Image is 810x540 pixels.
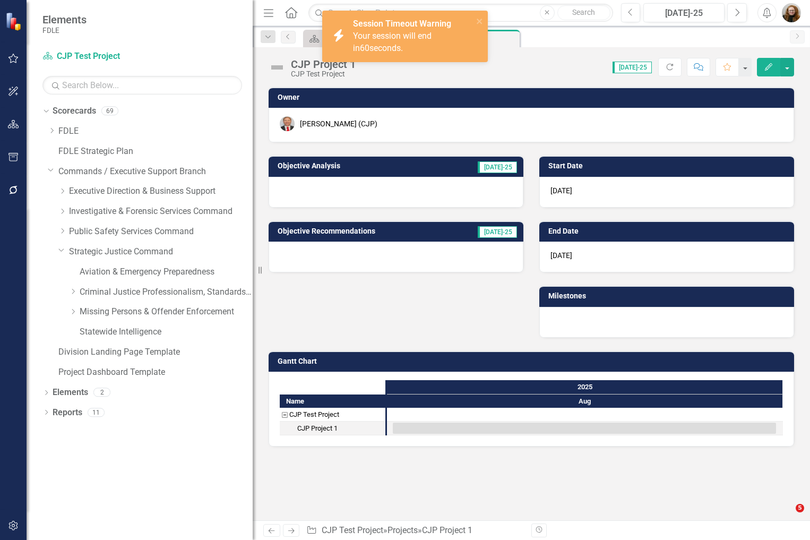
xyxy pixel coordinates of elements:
span: [DATE] [550,251,572,260]
button: Search [557,5,610,20]
span: Your session will end in seconds. [353,31,432,53]
div: CJP Test Project [289,408,339,422]
input: Search ClearPoint... [308,4,613,22]
div: Aug [387,395,783,408]
a: Investigative & Forensic Services Command [69,205,253,218]
div: CJP Test Project [280,408,385,422]
a: Executive Direction & Business Support [69,185,253,198]
a: Aviation & Emergency Preparedness [80,266,253,278]
span: [DATE]-25 [478,161,517,173]
h3: End Date [548,227,789,235]
a: Project Dashboard Template [58,366,253,379]
img: Not Defined [269,59,286,76]
a: Strategic Justice Command [69,246,253,258]
div: Task: Start date: 2025-08-01 End date: 2025-08-31 [393,423,776,434]
div: Task: CJP Test Project Start date: 2025-08-01 End date: 2025-08-02 [280,408,385,422]
div: CJP Project 1 [280,422,385,435]
a: Division Landing Page Template [58,346,253,358]
a: Reports [53,407,82,419]
small: FDLE [42,26,87,35]
a: FDLE Strategic Plan [58,145,253,158]
a: Projects [387,525,418,535]
a: Manage Scorecards [306,32,407,45]
a: CJP Test Project [42,50,175,63]
button: [DATE]-25 [643,3,725,22]
div: CJP Test Project [291,70,356,78]
div: 69 [101,107,118,116]
div: [DATE]-25 [647,7,721,20]
div: Name [280,395,385,408]
div: CJP Project 1 [291,58,356,70]
button: close [476,15,484,27]
h3: Objective Analysis [278,162,424,170]
div: CJP Project 1 [297,422,338,435]
a: Elements [53,387,88,399]
strong: Session Timeout Warning [353,19,451,29]
span: [DATE] [550,186,572,195]
div: Task: Start date: 2025-08-01 End date: 2025-08-31 [280,422,385,435]
a: CJP Test Project [322,525,383,535]
h3: Objective Recommendations [278,227,448,235]
div: 11 [88,408,105,417]
span: Search [572,8,595,16]
span: [DATE]-25 [613,62,652,73]
a: Missing Persons & Offender Enforcement [80,306,253,318]
img: Jennifer Siddoway [782,3,801,22]
div: 2025 [387,380,783,394]
img: Brett Kirkland [280,116,295,131]
h3: Start Date [548,162,789,170]
span: [DATE]-25 [478,226,517,238]
span: 5 [796,504,804,512]
img: ClearPoint Strategy [5,12,24,31]
span: 60 [360,43,369,53]
div: » » [306,525,523,537]
a: FDLE [58,125,253,138]
iframe: Intercom live chat [774,504,799,529]
div: 2 [93,388,110,397]
input: Search Below... [42,76,242,95]
div: [PERSON_NAME] (CJP) [300,118,377,129]
a: Criminal Justice Professionalism, Standards & Training Services [80,286,253,298]
a: Statewide Intelligence [80,326,253,338]
a: Commands / Executive Support Branch [58,166,253,178]
h3: Owner [278,93,789,101]
a: Scorecards [53,105,96,117]
h3: Gantt Chart [278,357,789,365]
h3: Milestones [548,292,789,300]
div: CJP Project 1 [422,525,472,535]
a: Public Safety Services Command [69,226,253,238]
span: Elements [42,13,87,26]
